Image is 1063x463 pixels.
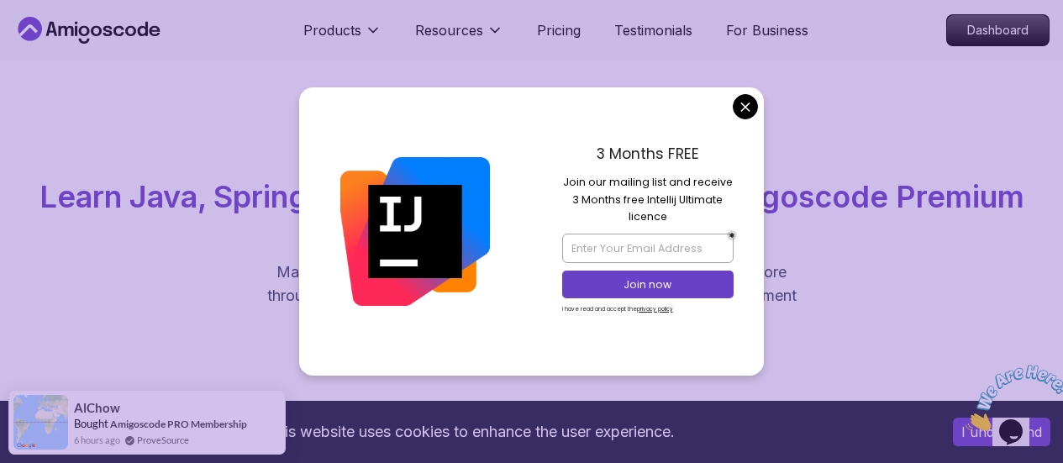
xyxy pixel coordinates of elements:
span: Bought [74,417,108,430]
span: AlChow [74,401,120,415]
a: Testimonials [614,20,692,40]
span: 6 hours ago [74,433,120,447]
img: Chat attention grabber [7,7,111,73]
p: Master in-demand skills like Java, Spring Boot, DevOps, React, and more through hands-on, expert-... [250,260,814,331]
button: Products [303,20,382,54]
span: Learn Java, Spring Boot, DevOps & More with Amigoscode Premium Courses [39,178,1024,249]
a: Pricing [537,20,581,40]
div: This website uses cookies to enhance the user experience. [13,413,928,450]
p: Resources [415,20,483,40]
iframe: chat widget [959,358,1063,438]
a: For Business [726,20,808,40]
p: Products [303,20,361,40]
img: provesource social proof notification image [13,395,68,450]
a: Dashboard [946,14,1050,46]
button: Resources [415,20,503,54]
button: Accept cookies [953,418,1050,446]
p: Dashboard [947,15,1049,45]
a: ProveSource [137,433,189,447]
a: Amigoscode PRO Membership [110,418,247,430]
